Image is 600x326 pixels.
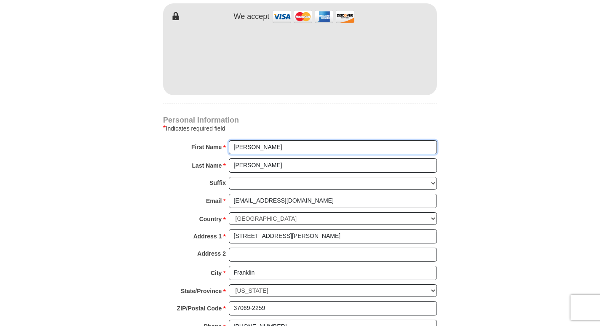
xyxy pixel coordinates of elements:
div: Indicates required field [163,123,437,134]
strong: State/Province [181,285,222,297]
h4: Personal Information [163,117,437,123]
strong: ZIP/Postal Code [177,302,222,314]
strong: Address 1 [193,230,222,242]
strong: Last Name [192,160,222,171]
strong: Suffix [209,177,226,189]
strong: Email [206,195,222,207]
strong: Country [199,213,222,225]
strong: First Name [191,141,222,153]
strong: Address 2 [197,248,226,259]
strong: City [211,267,222,279]
img: credit cards accepted [271,8,356,26]
h4: We accept [234,12,270,21]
